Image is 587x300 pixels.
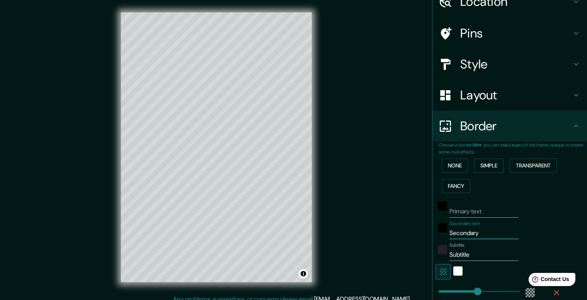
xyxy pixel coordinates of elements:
[449,220,480,227] label: Secondary text
[299,269,308,278] button: Toggle attribution
[460,118,572,134] h4: Border
[460,56,572,72] h4: Style
[460,26,572,41] h4: Pins
[518,270,578,291] iframe: Help widget launcher
[442,159,468,173] button: None
[438,245,447,254] button: color-222222
[439,141,587,155] p: Choose a border. : you can make layers of the frame opaque to create some cool effects.
[432,80,587,111] div: Layout
[438,201,447,211] button: black
[442,179,470,193] button: Fancy
[474,159,504,173] button: Simple
[473,142,482,148] b: Hint
[432,111,587,141] div: Border
[510,159,557,173] button: Transparent
[449,242,464,249] label: Subtitle
[460,87,572,103] h4: Layout
[438,223,447,232] button: black
[432,18,587,49] div: Pins
[453,266,463,276] button: white
[526,288,535,297] button: color-55555544
[432,49,587,80] div: Style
